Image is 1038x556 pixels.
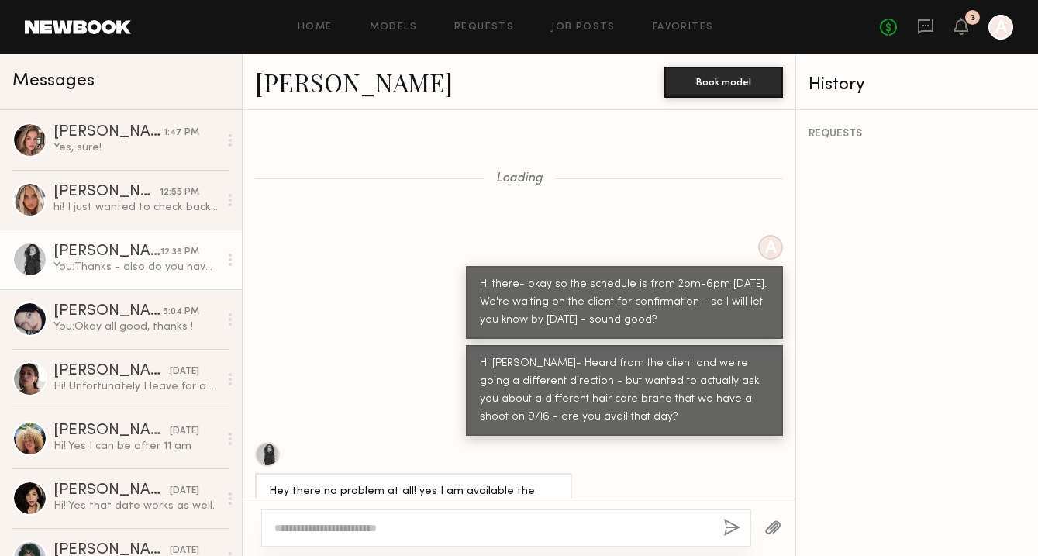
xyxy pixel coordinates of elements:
[454,22,514,33] a: Requests
[53,379,219,394] div: Hi! Unfortunately I leave for a trip to [GEOGRAPHIC_DATA] that day!
[551,22,616,33] a: Job Posts
[53,125,164,140] div: [PERSON_NAME]
[255,65,453,98] a: [PERSON_NAME]
[164,126,199,140] div: 1:47 PM
[53,319,219,334] div: You: Okay all good, thanks !
[664,67,783,98] button: Book model
[53,304,163,319] div: [PERSON_NAME]
[53,244,160,260] div: [PERSON_NAME]
[480,276,769,330] div: HI there- okay so the schedule is from 2pm-6pm [DATE]. We're waiting on the client for confirmati...
[53,185,160,200] div: [PERSON_NAME]
[53,423,170,439] div: [PERSON_NAME]
[653,22,714,33] a: Favorites
[53,483,170,499] div: [PERSON_NAME]
[298,22,333,33] a: Home
[988,15,1013,40] a: A
[160,245,199,260] div: 12:36 PM
[664,74,783,88] a: Book model
[269,483,558,519] div: Hey there no problem at all! yes I am available the 16th
[809,129,1026,140] div: REQUESTS
[163,305,199,319] div: 5:04 PM
[809,76,1026,94] div: History
[971,14,975,22] div: 3
[170,364,199,379] div: [DATE]
[53,200,219,215] div: hi! I just wanted to check back in before I accepted another job! Looking forward to hearing from...
[480,355,769,426] div: Hi [PERSON_NAME]- Heard from the client and we're going a different direction - but wanted to act...
[53,499,219,513] div: Hi! Yes that date works as well.
[12,72,95,90] span: Messages
[370,22,417,33] a: Models
[53,260,219,275] div: You: Thanks - also do you have 15 mins [DATE] to go thru the assets
[496,172,543,185] span: Loading
[53,439,219,454] div: Hi! Yes I can be after 11 am
[53,140,219,155] div: Yes, sure!
[170,424,199,439] div: [DATE]
[53,364,170,379] div: [PERSON_NAME]
[160,185,199,200] div: 12:55 PM
[170,484,199,499] div: [DATE]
